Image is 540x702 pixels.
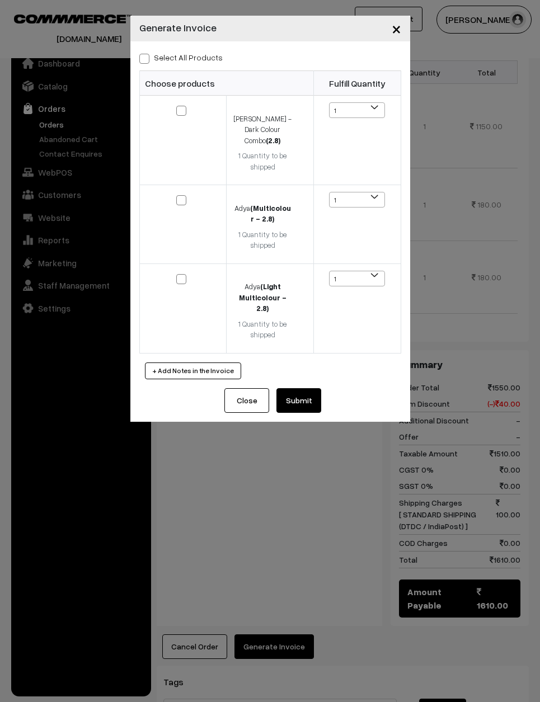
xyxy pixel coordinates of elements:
[233,114,292,147] div: [PERSON_NAME] - Dark Colour Combo
[224,388,269,413] button: Close
[313,71,401,96] th: Fulfill Quantity
[139,71,313,96] th: Choose products
[392,18,401,39] span: ×
[330,192,384,208] span: 1
[276,388,321,413] button: Submit
[233,203,292,225] div: Adya
[330,271,384,287] span: 1
[233,319,292,341] div: 1 Quantity to be shipped
[329,271,385,286] span: 1
[330,103,384,119] span: 1
[233,150,292,172] div: 1 Quantity to be shipped
[233,229,292,251] div: 1 Quantity to be shipped
[239,282,287,313] strong: (Light Multicolour - 2.8)
[329,192,385,208] span: 1
[250,204,291,224] strong: (Multicolour - 2.8)
[383,11,410,46] button: Close
[139,20,217,35] h4: Generate Invoice
[233,281,292,314] div: Adya
[145,362,241,379] button: + Add Notes in the Invoice
[139,51,223,63] label: Select all Products
[266,136,280,145] strong: (2.8)
[329,102,385,118] span: 1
